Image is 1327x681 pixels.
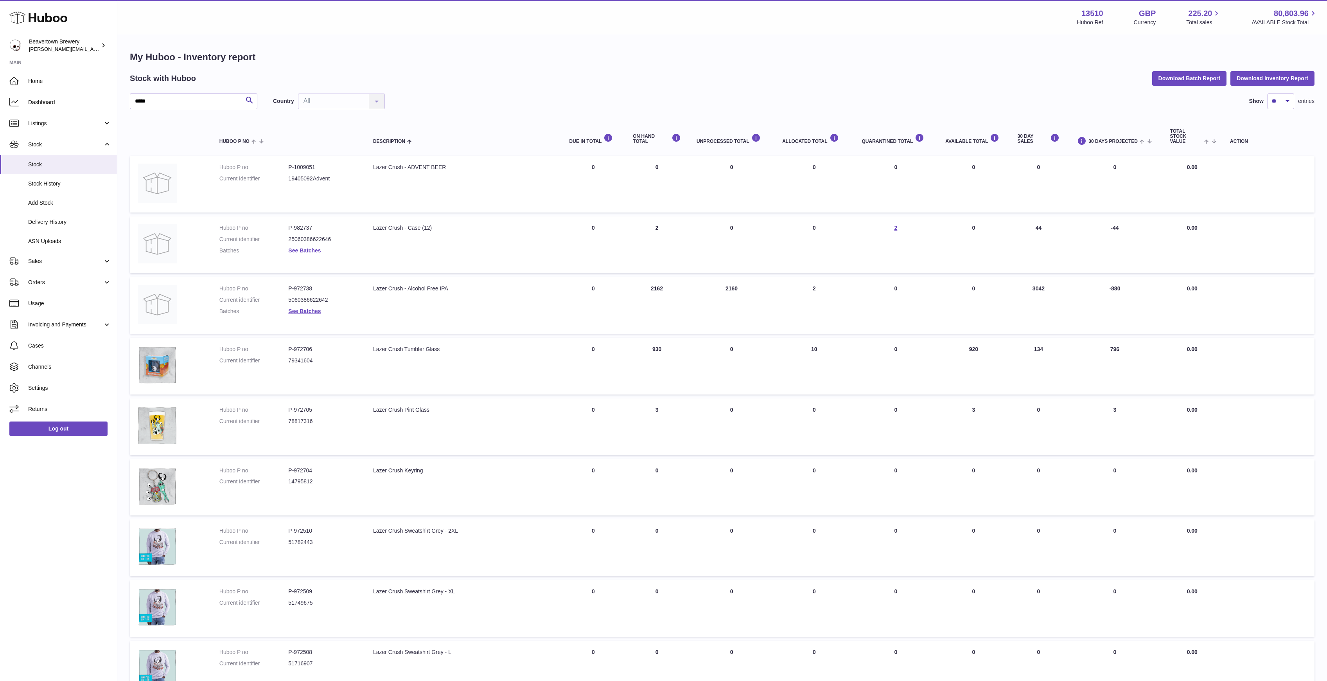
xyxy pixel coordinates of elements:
[138,346,177,385] img: product image
[625,519,689,576] td: 0
[219,418,289,425] dt: Current identifier
[937,519,1009,576] td: 0
[1010,156,1068,213] td: 0
[288,175,357,182] dd: 19405092Advent
[1010,338,1068,395] td: 134
[782,133,846,144] div: ALLOCATED Total
[689,277,774,334] td: 2160
[774,277,854,334] td: 2
[1187,407,1198,413] span: 0.00
[138,467,177,506] img: product image
[1187,285,1198,292] span: 0.00
[219,588,289,595] dt: Huboo P no
[1010,519,1068,576] td: 0
[288,539,357,546] dd: 51782443
[138,588,177,627] img: product image
[288,599,357,607] dd: 51749675
[1134,19,1156,26] div: Currency
[130,73,196,84] h2: Stock with Huboo
[288,224,357,232] dd: P-982737
[219,527,289,535] dt: Huboo P no
[1252,19,1318,26] span: AVAILABLE Stock Total
[1067,398,1162,455] td: 3
[1010,398,1068,455] td: 0
[894,528,898,534] span: 0
[219,296,289,304] dt: Current identifier
[288,346,357,353] dd: P-972706
[28,180,111,187] span: Stock History
[28,279,103,286] span: Orders
[562,459,625,516] td: 0
[219,236,289,243] dt: Current identifier
[1187,346,1198,352] span: 0.00
[1067,216,1162,273] td: -44
[1010,459,1068,516] td: 0
[562,580,625,637] td: 0
[1010,580,1068,637] td: 0
[219,660,289,667] dt: Current identifier
[625,216,689,273] td: 2
[373,224,554,232] div: Lazer Crush - Case (12)
[1067,519,1162,576] td: 0
[562,156,625,213] td: 0
[625,459,689,516] td: 0
[937,216,1009,273] td: 0
[288,285,357,292] dd: P-972738
[894,467,898,474] span: 0
[219,285,289,292] dt: Huboo P no
[288,660,357,667] dd: 51716907
[1187,225,1198,231] span: 0.00
[689,459,774,516] td: 0
[1188,8,1212,19] span: 225.20
[288,406,357,414] dd: P-972705
[1077,19,1103,26] div: Huboo Ref
[288,418,357,425] dd: 78817316
[1170,129,1202,144] span: Total stock value
[1081,8,1103,19] strong: 13510
[894,407,898,413] span: 0
[28,405,111,413] span: Returns
[28,363,111,371] span: Channels
[894,346,898,352] span: 0
[373,164,554,171] div: Lazer Crush - ADVENT BEER
[219,649,289,656] dt: Huboo P no
[937,277,1009,334] td: 0
[774,338,854,395] td: 10
[28,238,111,245] span: ASN Uploads
[774,216,854,273] td: 0
[219,467,289,474] dt: Huboo P no
[219,406,289,414] dt: Huboo P no
[373,406,554,414] div: Lazer Crush Pint Glass
[625,338,689,395] td: 930
[219,224,289,232] dt: Huboo P no
[219,308,289,315] dt: Batches
[1139,8,1156,19] strong: GBP
[1067,277,1162,334] td: -880
[1274,8,1309,19] span: 80,803.96
[288,296,357,304] dd: 5060386622642
[937,459,1009,516] td: 0
[29,46,199,52] span: [PERSON_NAME][EMAIL_ADDRESS][PERSON_NAME][DOMAIN_NAME]
[862,133,930,144] div: QUARANTINED Total
[894,225,898,231] a: 2
[945,133,1002,144] div: AVAILABLE Total
[373,467,554,474] div: Lazer Crush Keyring
[1152,71,1227,85] button: Download Batch Report
[697,133,767,144] div: UNPROCESSED Total
[28,258,103,265] span: Sales
[288,308,321,314] a: See Batches
[373,527,554,535] div: Lazer Crush Sweatshirt Grey - 2XL
[138,406,177,445] img: product image
[625,580,689,637] td: 0
[1067,459,1162,516] td: 0
[1187,528,1198,534] span: 0.00
[1298,97,1314,105] span: entries
[9,422,108,436] a: Log out
[28,321,103,328] span: Invoicing and Payments
[774,519,854,576] td: 0
[625,156,689,213] td: 0
[774,459,854,516] td: 0
[937,398,1009,455] td: 3
[689,338,774,395] td: 0
[138,285,177,324] img: product image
